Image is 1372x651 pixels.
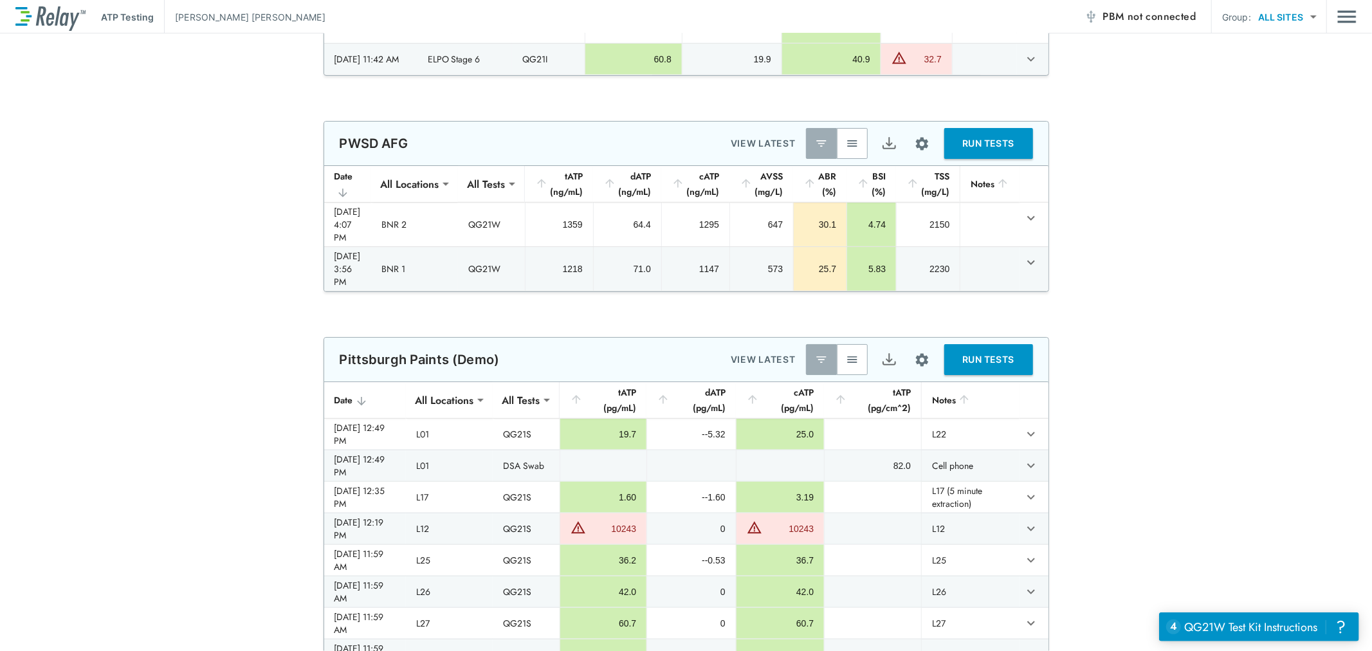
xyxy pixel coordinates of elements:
div: --0.53 [657,554,725,567]
div: 36.7 [747,554,814,567]
div: 1295 [672,218,719,231]
img: Latest [815,353,828,366]
img: Offline Icon [1084,10,1097,23]
div: 25.7 [804,262,836,275]
div: 0 [657,585,725,598]
div: 5.83 [857,262,886,275]
div: 1218 [536,262,583,275]
span: PBM [1102,8,1196,26]
div: 10243 [589,522,636,535]
p: PWSD AFG [340,136,408,151]
div: 32.7 [910,53,942,66]
div: 64.4 [604,218,651,231]
div: 10243 [765,522,814,535]
td: DSA Swab [493,450,560,481]
td: L01 [406,419,493,450]
img: Settings Icon [914,352,930,368]
td: L17 (5 minute extraction) [921,482,1020,513]
div: [DATE] 12:19 PM [334,516,396,542]
button: RUN TESTS [944,128,1033,159]
div: 2150 [907,218,949,231]
button: Export [874,344,905,375]
div: tATP (ng/mL) [535,169,583,199]
button: RUN TESTS [944,344,1033,375]
div: 19.9 [693,53,771,66]
div: BSI (%) [857,169,886,199]
div: AVSS (mg/L) [740,169,783,199]
button: expand row [1020,549,1042,571]
td: BNR 1 [371,247,458,291]
td: L27 [921,608,1020,639]
img: Drawer Icon [1337,5,1357,29]
button: Site setup [905,127,939,161]
div: 42.0 [571,585,636,598]
div: 25.0 [747,428,814,441]
div: 647 [740,218,783,231]
div: 42.0 [747,585,814,598]
img: LuminUltra Relay [15,3,86,31]
div: 4.74 [857,218,886,231]
div: dATP (ng/mL) [603,169,651,199]
button: expand row [1020,455,1042,477]
div: TSS (mg/L) [906,169,949,199]
div: [DATE] 4:07 PM [334,205,361,244]
span: not connected [1128,9,1196,24]
td: L25 [406,545,493,576]
td: L26 [406,576,493,607]
img: Latest [815,137,828,150]
td: L12 [406,513,493,544]
button: expand row [1020,518,1042,540]
td: QG21I [512,44,585,75]
div: [DATE] 12:49 PM [334,453,396,479]
div: All Tests [458,171,514,197]
div: [DATE] 12:35 PM [334,484,396,510]
img: Settings Icon [914,136,930,152]
p: VIEW LATEST [731,136,796,151]
td: L17 [406,482,493,513]
p: Pittsburgh Paints (Demo) [340,352,500,367]
div: [DATE] 3:56 PM [334,250,361,288]
img: Warning [747,520,762,535]
td: QG21W [458,247,525,291]
td: QG21S [493,482,560,513]
div: 3.19 [747,491,814,504]
table: sticky table [324,166,1048,291]
td: L26 [921,576,1020,607]
div: 19.7 [571,428,636,441]
div: dATP (pg/mL) [657,385,725,416]
button: expand row [1020,581,1042,603]
p: VIEW LATEST [731,352,796,367]
button: expand row [1020,48,1042,70]
td: QG21W [458,203,525,246]
button: Main menu [1337,5,1357,29]
div: 36.2 [571,554,636,567]
div: 40.9 [792,53,870,66]
div: cATP (pg/mL) [746,385,814,416]
div: 2230 [907,262,949,275]
div: ABR (%) [803,169,836,199]
div: 1.60 [571,491,636,504]
div: 0 [657,522,725,535]
div: 60.7 [747,617,814,630]
div: tATP (pg/cm^2) [834,385,911,416]
td: QG21S [493,545,560,576]
div: All Tests [493,387,549,413]
p: ATP Testing [101,10,154,24]
div: --5.32 [657,428,725,441]
div: 573 [740,262,783,275]
div: 82.0 [835,459,911,472]
button: expand row [1020,486,1042,508]
button: expand row [1020,423,1042,445]
div: [DATE] 12:49 PM [334,421,396,447]
td: QG21S [493,576,560,607]
td: BNR 2 [371,203,458,246]
button: expand row [1020,207,1042,229]
img: View All [846,353,859,366]
div: Notes [932,392,1009,408]
td: QG21S [493,608,560,639]
div: [DATE] 11:59 AM [334,547,396,573]
td: ELPO Stage 6 [417,44,512,75]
